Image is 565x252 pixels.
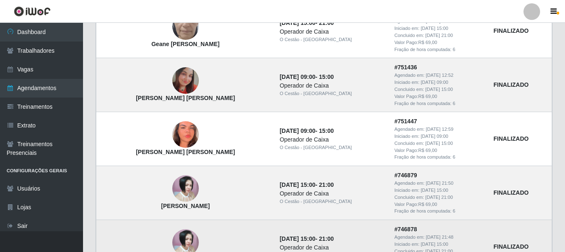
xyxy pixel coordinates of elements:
div: Valor Pago: R$ 69,00 [394,147,484,154]
strong: # 751447 [394,118,417,125]
div: Fração de hora computada: 6 [394,154,484,161]
img: Renata Kelly da Silva Reis Maia [172,106,199,164]
div: Fração de hora computada: 6 [394,46,484,53]
time: [DATE] 15:00 [280,181,316,188]
div: Agendado em: [394,72,484,79]
time: [DATE] 15:00 [280,235,316,242]
div: Iniciado em: [394,241,484,248]
time: [DATE] 12:52 [426,73,453,78]
strong: [PERSON_NAME] [PERSON_NAME] [136,95,235,101]
time: [DATE] 15:00 [426,141,453,146]
time: [DATE] 09:00 [421,80,448,85]
time: 21:00 [319,181,334,188]
time: [DATE] 09:00 [421,134,448,139]
div: Iniciado em: [394,25,484,32]
img: Ana Caroline Almeida da Silva [172,67,199,94]
time: [DATE] 15:00 [280,20,316,26]
time: [DATE] 21:00 [426,33,453,38]
time: [DATE] 21:48 [426,235,453,240]
div: Iniciado em: [394,187,484,194]
strong: # 746878 [394,226,417,232]
div: O Cestão - [GEOGRAPHIC_DATA] [280,90,384,97]
div: Agendado em: [394,234,484,241]
strong: - [280,20,334,26]
strong: # 746879 [394,172,417,179]
div: Operador de Caixa [280,135,384,144]
strong: - [280,127,334,134]
strong: Geane [PERSON_NAME] [152,41,220,47]
div: Agendado em: [394,180,484,187]
div: Fração de hora computada: 6 [394,208,484,215]
div: Iniciado em: [394,79,484,86]
div: Concluido em: [394,86,484,93]
div: Valor Pago: R$ 69,00 [394,93,484,100]
div: Concluido em: [394,194,484,201]
div: Operador de Caixa [280,189,384,198]
time: [DATE] 15:00 [421,188,448,193]
div: Agendado em: [394,126,484,133]
strong: FINALIZADO [494,27,529,34]
time: 21:00 [319,235,334,242]
strong: [PERSON_NAME] [PERSON_NAME] [136,149,235,155]
strong: [PERSON_NAME] [161,203,210,209]
div: O Cestão - [GEOGRAPHIC_DATA] [280,36,384,43]
strong: - [280,73,334,80]
div: Concluido em: [394,32,484,39]
img: CoreUI Logo [14,6,51,17]
strong: FINALIZADO [494,135,529,142]
img: Elisângela Pereira Da Cruz [172,175,199,202]
time: [DATE] 21:00 [426,195,453,200]
strong: - [280,235,334,242]
div: Fração de hora computada: 6 [394,100,484,107]
time: 15:00 [319,127,334,134]
strong: FINALIZADO [494,81,529,88]
time: [DATE] 15:00 [421,26,448,31]
div: Concluido em: [394,140,484,147]
strong: # 751436 [394,64,417,71]
div: Valor Pago: R$ 69,00 [394,201,484,208]
strong: - [280,181,334,188]
time: [DATE] 21:50 [426,181,453,186]
time: [DATE] 12:59 [426,127,453,132]
time: [DATE] 09:00 [280,127,316,134]
time: 15:00 [319,73,334,80]
time: [DATE] 15:00 [421,242,448,247]
div: O Cestão - [GEOGRAPHIC_DATA] [280,144,384,151]
time: [DATE] 15:00 [426,87,453,92]
div: Operador de Caixa [280,81,384,90]
div: Operador de Caixa [280,243,384,252]
div: O Cestão - [GEOGRAPHIC_DATA] [280,198,384,205]
strong: FINALIZADO [494,189,529,196]
time: 21:00 [319,20,334,26]
div: Iniciado em: [394,133,484,140]
div: Valor Pago: R$ 69,00 [394,39,484,46]
strong: FINALIZADO [494,243,529,250]
div: Operador de Caixa [280,27,384,36]
time: [DATE] 09:00 [280,73,316,80]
